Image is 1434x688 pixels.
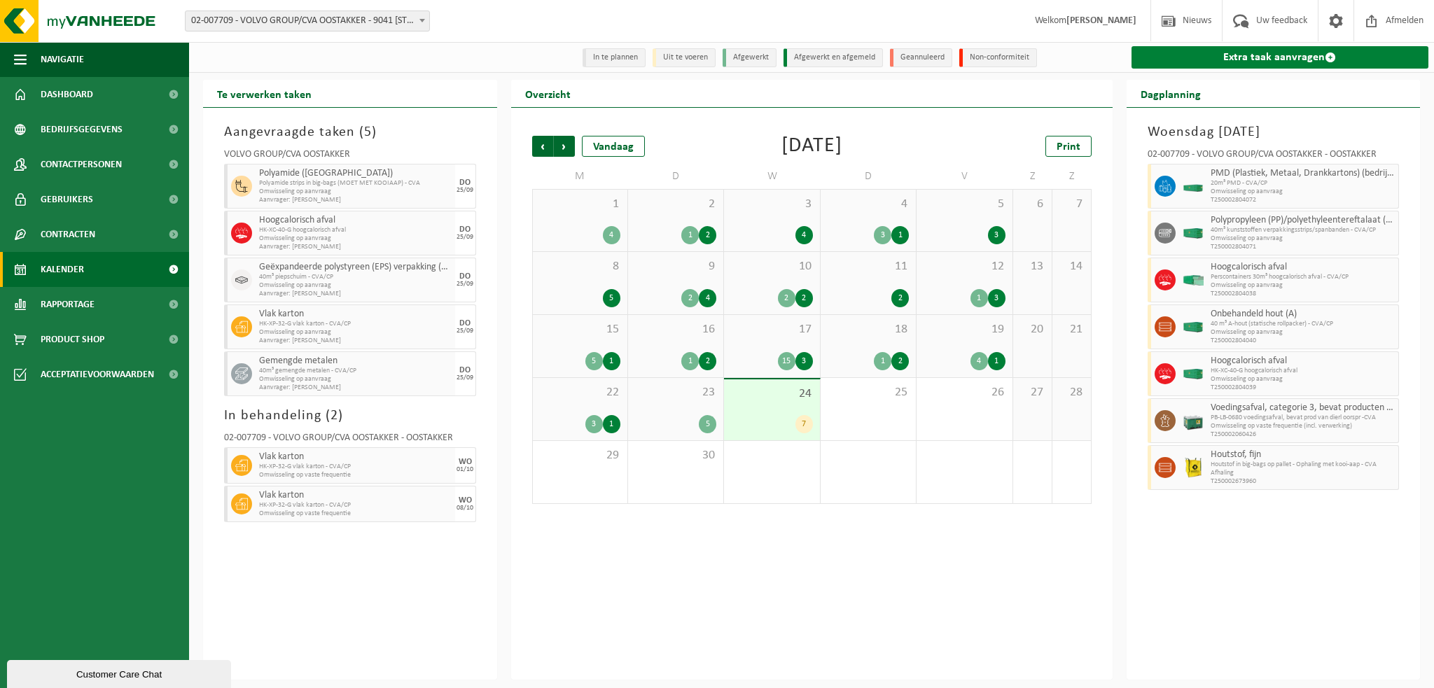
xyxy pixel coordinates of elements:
span: Gebruikers [41,182,93,217]
div: DO [459,366,471,374]
h2: Dagplanning [1127,80,1215,107]
td: Z [1013,164,1052,189]
span: 12 [924,259,1005,274]
span: 40m³ gemengde metalen - CVA/CP [259,367,452,375]
span: Aanvrager: [PERSON_NAME] [259,337,452,345]
div: 2 [891,352,909,370]
div: 4 [699,289,716,307]
span: 16 [635,322,716,337]
h2: Overzicht [511,80,585,107]
span: HK-XP-32-G vlak karton - CVA/CP [259,320,452,328]
span: Vlak karton [259,309,452,320]
div: 3 [585,415,603,433]
span: Geëxpandeerde polystyreen (EPS) verpakking (< 1 m² per stuk), recycleerbaar [259,262,452,273]
span: HK-XP-32-G vlak karton - CVA/CP [259,501,452,510]
span: 18 [828,322,909,337]
div: 15 [778,352,795,370]
div: 3 [988,226,1005,244]
span: HK-XC-40-G hoogcalorisch afval [1211,367,1395,375]
td: Z [1052,164,1092,189]
div: 2 [795,289,813,307]
span: Contracten [41,217,95,252]
img: HK-XP-30-GN-00 [1183,275,1204,286]
img: HK-XC-40-GN-00 [1183,322,1204,332]
div: 25/09 [457,187,473,194]
div: Vandaag [582,136,645,157]
span: Aanvrager: [PERSON_NAME] [259,196,452,204]
span: Omwisseling op aanvraag [259,328,452,337]
span: Kalender [41,252,84,287]
span: Houtstof in big-bags op pallet - Ophaling met kooi-aap - CVA [1211,461,1395,469]
div: 4 [970,352,988,370]
span: 23 [635,385,716,400]
span: 13 [1020,259,1045,274]
span: Polypropyleen (PP)/polyethyleentereftalaat (PET) spanbanden [1211,215,1395,226]
div: 08/10 [457,505,473,512]
div: 1 [891,226,909,244]
span: Gemengde metalen [259,356,452,367]
span: 2 [635,197,716,212]
span: 40m³ piepschuim - CVA/CP [259,273,452,281]
li: Afgewerkt [723,48,777,67]
span: Perscontainers 30m³ hoogcalorisch afval - CVA/CP [1211,273,1395,281]
iframe: chat widget [7,657,234,688]
div: 1 [874,352,891,370]
div: VOLVO GROUP/CVA OOSTAKKER [224,150,476,164]
span: Contactpersonen [41,147,122,182]
span: 02-007709 - VOLVO GROUP/CVA OOSTAKKER - 9041 OOSTAKKER, SMALLEHEERWEG 31 [185,10,430,31]
h2: Te verwerken taken [203,80,326,107]
a: Print [1045,136,1092,157]
span: Vorige [532,136,553,157]
div: 1 [681,226,699,244]
span: 5 [924,197,1005,212]
div: 5 [585,352,603,370]
span: 6 [1020,197,1045,212]
span: Bedrijfsgegevens [41,112,123,147]
div: 1 [988,352,1005,370]
span: 02-007709 - VOLVO GROUP/CVA OOSTAKKER - 9041 OOSTAKKER, SMALLEHEERWEG 31 [186,11,429,31]
span: 40 m³ A-hout (statische rollpacker) - CVA/CP [1211,320,1395,328]
h3: Woensdag [DATE] [1148,122,1400,143]
span: 14 [1059,259,1084,274]
span: 2 [330,409,338,423]
td: D [821,164,917,189]
div: 2 [699,226,716,244]
span: 8 [540,259,620,274]
h3: In behandeling ( ) [224,405,476,426]
div: 25/09 [457,234,473,241]
span: 28 [1059,385,1084,400]
span: 22 [540,385,620,400]
span: Omwisseling op aanvraag [1211,328,1395,337]
div: 3 [988,289,1005,307]
span: HK-XP-32-G vlak karton - CVA/CP [259,463,452,471]
li: Non-conformiteit [959,48,1037,67]
div: 3 [874,226,891,244]
div: DO [459,272,471,281]
div: 25/09 [457,374,473,381]
span: T250002804071 [1211,243,1395,251]
li: Uit te voeren [653,48,716,67]
div: 01/10 [457,466,473,473]
td: V [917,164,1012,189]
span: Omwisseling op aanvraag [259,234,452,243]
span: T250002804072 [1211,196,1395,204]
div: 1 [681,352,699,370]
span: Polyamide ([GEOGRAPHIC_DATA]) [259,168,452,179]
a: Extra taak aanvragen [1132,46,1429,69]
span: Hoogcalorisch afval [259,215,452,226]
div: 25/09 [457,281,473,288]
span: Omwisseling op aanvraag [1211,375,1395,384]
td: W [724,164,820,189]
span: Omwisseling op vaste frequentie [259,471,452,479]
span: Aanvrager: [PERSON_NAME] [259,290,452,298]
span: Hoogcalorisch afval [1211,356,1395,367]
span: 5 [364,125,372,139]
span: 40m³ kunststoffen verpakkingsstrips/spanbanden - CVA/CP [1211,226,1395,234]
span: 20 [1020,322,1045,337]
div: 1 [603,352,620,370]
span: 9 [635,259,716,274]
span: Voedingsafval, categorie 3, bevat producten van dierlijke oorsprong, kunststof verpakking [1211,402,1395,414]
span: HK-XC-40-G hoogcalorisch afval [259,226,452,234]
div: 25/09 [457,328,473,335]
